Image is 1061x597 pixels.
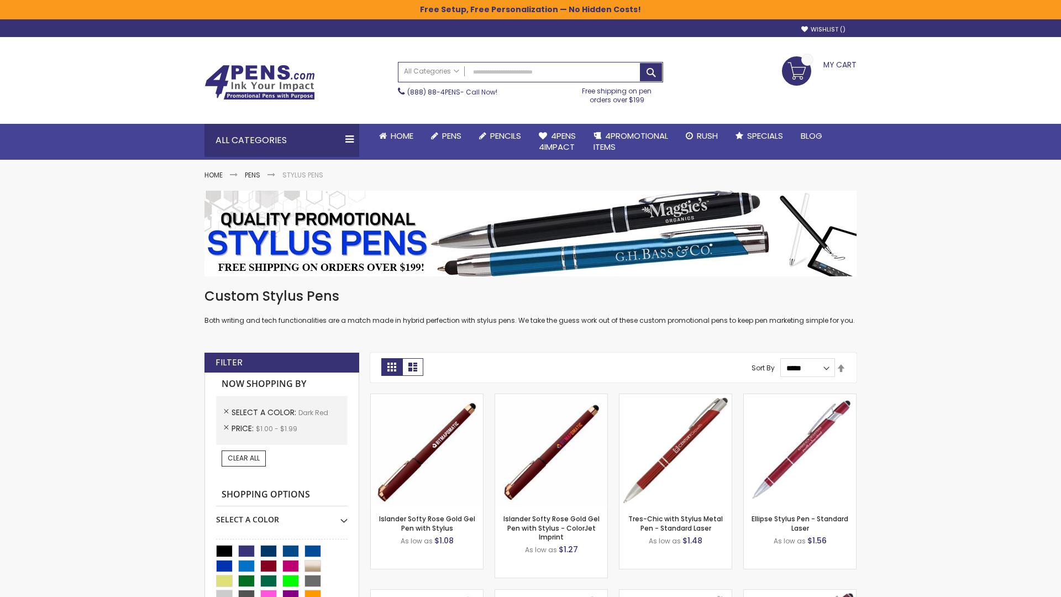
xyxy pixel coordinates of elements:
[530,124,585,160] a: 4Pens4impact
[752,363,775,373] label: Sort By
[232,423,256,434] span: Price
[525,545,557,554] span: As low as
[571,82,664,104] div: Free shipping on pen orders over $199
[204,287,857,305] h1: Custom Stylus Pens
[495,394,607,506] img: Islander Softy Rose Gold Gel Pen with Stylus - ColorJet Imprint-Dark Red
[256,424,297,433] span: $1.00 - $1.99
[539,130,576,153] span: 4Pens 4impact
[807,535,827,546] span: $1.56
[619,394,732,506] img: Tres-Chic with Stylus Metal Pen - Standard Laser-Dark Red
[381,358,402,376] strong: Grid
[379,514,475,532] a: Islander Softy Rose Gold Gel Pen with Stylus
[434,535,454,546] span: $1.08
[401,536,433,546] span: As low as
[216,483,348,507] strong: Shopping Options
[232,407,298,418] span: Select A Color
[677,124,727,148] a: Rush
[204,287,857,326] div: Both writing and tech functionalities are a match made in hybrid perfection with stylus pens. We ...
[216,357,243,369] strong: Filter
[470,124,530,148] a: Pencils
[404,67,459,76] span: All Categories
[222,451,266,466] a: Clear All
[204,65,315,100] img: 4Pens Custom Pens and Promotional Products
[282,170,323,180] strong: Stylus Pens
[774,536,806,546] span: As low as
[744,394,856,403] a: Ellipse Stylus Pen - Standard Laser-Dark Red
[398,62,465,81] a: All Categories
[216,506,348,525] div: Select A Color
[490,130,521,142] span: Pencils
[370,124,422,148] a: Home
[801,25,845,34] a: Wishlist
[747,130,783,142] span: Specials
[727,124,792,148] a: Specials
[422,124,470,148] a: Pens
[752,514,848,532] a: Ellipse Stylus Pen - Standard Laser
[585,124,677,160] a: 4PROMOTIONALITEMS
[619,394,732,403] a: Tres-Chic with Stylus Metal Pen - Standard Laser-Dark Red
[682,535,702,546] span: $1.48
[204,124,359,157] div: All Categories
[442,130,461,142] span: Pens
[371,394,483,506] img: Islander Softy Rose Gold Gel Pen with Stylus-Dark Red
[407,87,497,97] span: - Call Now!
[407,87,460,97] a: (888) 88-4PENS
[495,394,607,403] a: Islander Softy Rose Gold Gel Pen with Stylus - ColorJet Imprint-Dark Red
[593,130,668,153] span: 4PROMOTIONAL ITEMS
[298,408,328,417] span: Dark Red
[228,453,260,463] span: Clear All
[204,191,857,276] img: Stylus Pens
[371,394,483,403] a: Islander Softy Rose Gold Gel Pen with Stylus-Dark Red
[744,394,856,506] img: Ellipse Stylus Pen - Standard Laser-Dark Red
[216,373,348,396] strong: Now Shopping by
[245,170,260,180] a: Pens
[391,130,413,142] span: Home
[649,536,681,546] span: As low as
[792,124,831,148] a: Blog
[204,170,223,180] a: Home
[628,514,723,532] a: Tres-Chic with Stylus Metal Pen - Standard Laser
[697,130,718,142] span: Rush
[559,544,578,555] span: $1.27
[801,130,822,142] span: Blog
[503,514,600,541] a: Islander Softy Rose Gold Gel Pen with Stylus - ColorJet Imprint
